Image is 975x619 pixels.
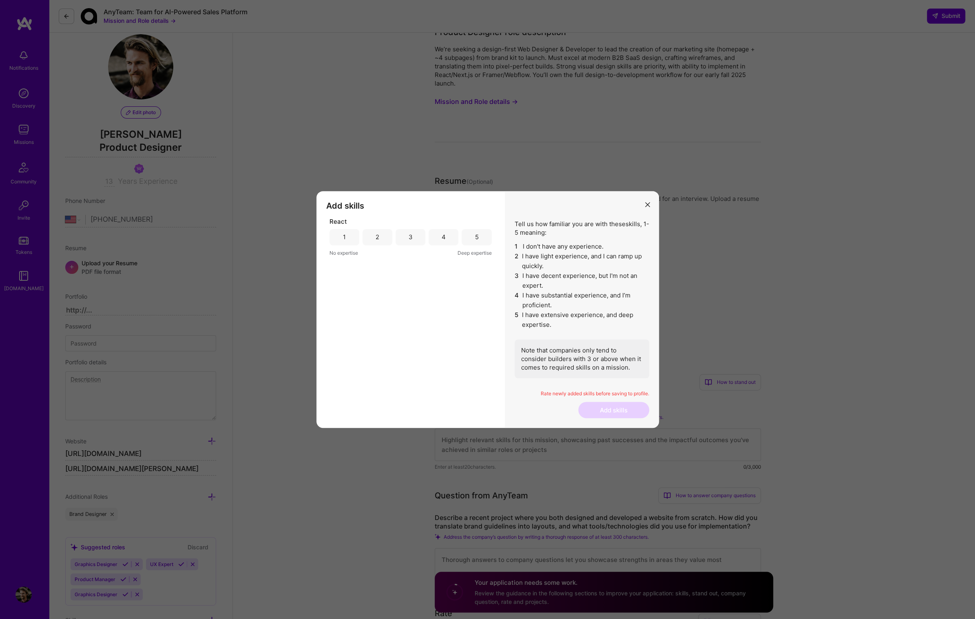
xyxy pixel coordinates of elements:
span: 5 [515,310,519,330]
span: 1 [515,242,520,251]
div: 4 [442,233,446,241]
span: No expertise [329,249,358,257]
span: 4 [515,291,519,310]
i: icon Close [645,202,650,207]
li: I have substantial experience, and I’m proficient. [515,291,649,310]
span: 2 [515,251,519,271]
li: I don't have any experience. [515,242,649,251]
div: 2 [376,233,379,241]
div: 1 [343,233,346,241]
button: Add skills [578,402,649,418]
div: Note that companies only tend to consider builders with 3 or above when it comes to required skil... [515,339,649,378]
div: 5 [475,233,478,241]
div: modal [316,191,659,428]
li: I have extensive experience, and deep expertise. [515,310,649,330]
li: I have light experience, and I can ramp up quickly. [515,251,649,271]
h3: Add skills [326,201,495,211]
p: Rate newly added skills before saving to profile. [515,390,649,397]
div: 3 [409,233,413,241]
span: Deep expertise [458,249,492,257]
div: Tell us how familiar you are with these skills , 1-5 meaning: [515,220,649,378]
span: 3 [515,271,519,291]
span: React [329,217,347,226]
li: I have decent experience, but I'm not an expert. [515,271,649,291]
